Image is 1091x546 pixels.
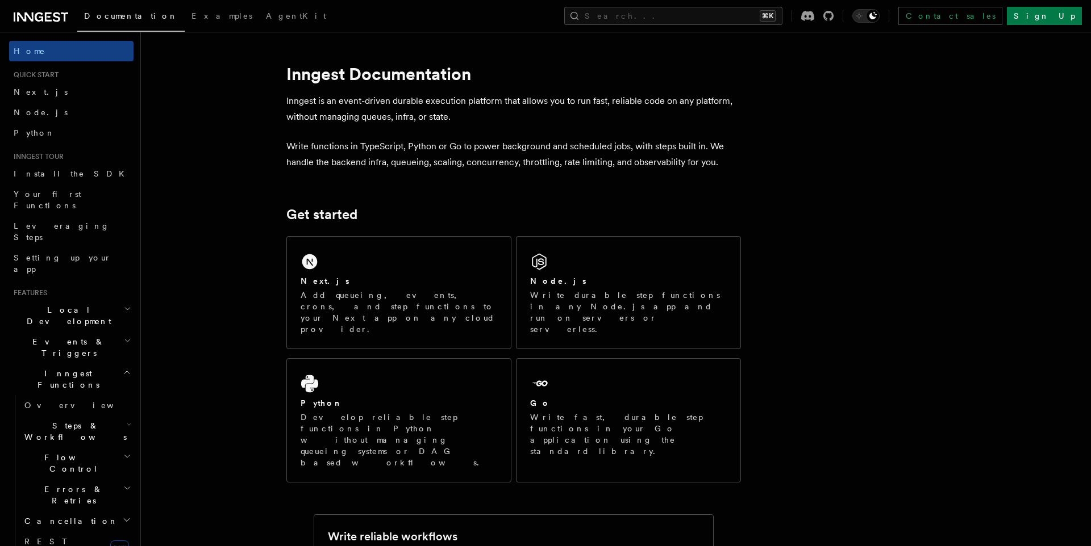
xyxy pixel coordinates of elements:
span: Quick start [9,70,59,79]
a: Setting up your app [9,247,134,279]
button: Flow Control [20,447,134,479]
button: Toggle dark mode [852,9,880,23]
a: Python [9,123,134,143]
span: Events & Triggers [9,336,124,359]
p: Write fast, durable step functions in your Go application using the standard library. [530,411,727,457]
button: Local Development [9,300,134,331]
a: Examples [185,3,259,31]
a: Overview [20,395,134,415]
span: Documentation [84,11,178,20]
span: Cancellation [20,515,118,527]
h2: Node.js [530,275,586,287]
button: Events & Triggers [9,331,134,363]
span: Next.js [14,87,68,96]
span: Home [14,45,45,57]
span: Setting up your app [14,253,111,274]
a: PythonDevelop reliable step functions in Python without managing queueing systems or DAG based wo... [286,358,511,482]
span: Inngest Functions [9,368,123,390]
a: AgentKit [259,3,333,31]
span: Leveraging Steps [14,221,110,242]
span: AgentKit [266,11,326,20]
a: Node.js [9,102,134,123]
button: Steps & Workflows [20,415,134,447]
a: Home [9,41,134,61]
a: Node.jsWrite durable step functions in any Node.js app and run on servers or serverless. [516,236,741,349]
span: Errors & Retries [20,484,123,506]
span: Inngest tour [9,152,64,161]
p: Develop reliable step functions in Python without managing queueing systems or DAG based workflows. [301,411,497,468]
a: Leveraging Steps [9,216,134,247]
span: Node.js [14,108,68,117]
p: Add queueing, events, crons, and step functions to your Next app on any cloud provider. [301,289,497,335]
span: Your first Functions [14,190,81,210]
a: GoWrite fast, durable step functions in your Go application using the standard library. [516,358,741,482]
h2: Go [530,397,551,409]
a: Sign Up [1007,7,1082,25]
span: Features [9,288,47,297]
a: Contact sales [898,7,1002,25]
button: Errors & Retries [20,479,134,511]
h2: Write reliable workflows [328,528,457,544]
p: Write durable step functions in any Node.js app and run on servers or serverless. [530,289,727,335]
span: Flow Control [20,452,123,474]
span: Local Development [9,304,124,327]
span: Overview [24,401,141,410]
button: Cancellation [20,511,134,531]
a: Next.jsAdd queueing, events, crons, and step functions to your Next app on any cloud provider. [286,236,511,349]
h1: Inngest Documentation [286,64,741,84]
kbd: ⌘K [760,10,776,22]
h2: Next.js [301,275,349,287]
span: Steps & Workflows [20,420,127,443]
p: Inngest is an event-driven durable execution platform that allows you to run fast, reliable code ... [286,93,741,125]
span: Install the SDK [14,169,131,178]
button: Inngest Functions [9,363,134,395]
a: Your first Functions [9,184,134,216]
a: Next.js [9,82,134,102]
a: Install the SDK [9,163,134,184]
a: Documentation [77,3,185,32]
p: Write functions in TypeScript, Python or Go to power background and scheduled jobs, with steps bu... [286,138,741,170]
button: Search...⌘K [564,7,782,25]
h2: Python [301,397,343,409]
span: Examples [191,11,252,20]
a: Get started [286,207,357,222]
span: Python [14,128,55,137]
